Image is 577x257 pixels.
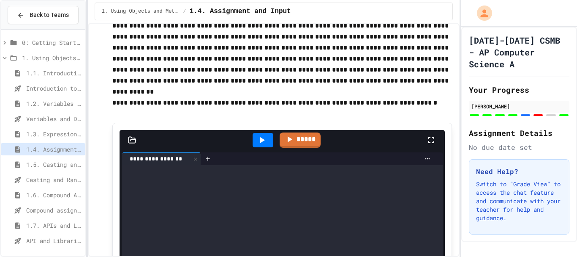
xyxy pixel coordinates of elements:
span: API and Libraries - Topic 1.7 [26,236,82,245]
span: / [183,8,186,15]
p: Switch to "Grade View" to access the chat feature and communicate with your teacher for help and ... [476,180,562,222]
h2: Your Progress [469,84,569,96]
span: Back to Teams [30,11,69,19]
span: 1.4. Assignment and Input [190,6,291,17]
div: My Account [468,3,494,23]
span: Variables and Data Types - Quiz [26,114,82,123]
h2: Assignment Details [469,127,569,139]
span: Casting and Ranges of variables - Quiz [26,175,82,184]
span: 1.1. Introduction to Algorithms, Programming, and Compilers [26,69,82,77]
span: 1.2. Variables and Data Types [26,99,82,108]
span: 0: Getting Started [22,38,82,47]
div: [PERSON_NAME] [471,102,567,110]
span: 1. Using Objects and Methods [22,53,82,62]
button: Back to Teams [8,6,79,24]
span: 1. Using Objects and Methods [102,8,180,15]
h1: [DATE]-[DATE] CSMB - AP Computer Science A [469,34,569,70]
span: 1.6. Compound Assignment Operators [26,191,82,199]
h3: Need Help? [476,166,562,177]
span: Compound assignment operators - Quiz [26,206,82,215]
span: 1.5. Casting and Ranges of Values [26,160,82,169]
span: 1.4. Assignment and Input [26,145,82,154]
span: 1.7. APIs and Libraries [26,221,82,230]
span: Introduction to Algorithms, Programming, and Compilers [26,84,82,93]
span: 1.3. Expressions and Output [New] [26,130,82,138]
div: No due date set [469,142,569,152]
